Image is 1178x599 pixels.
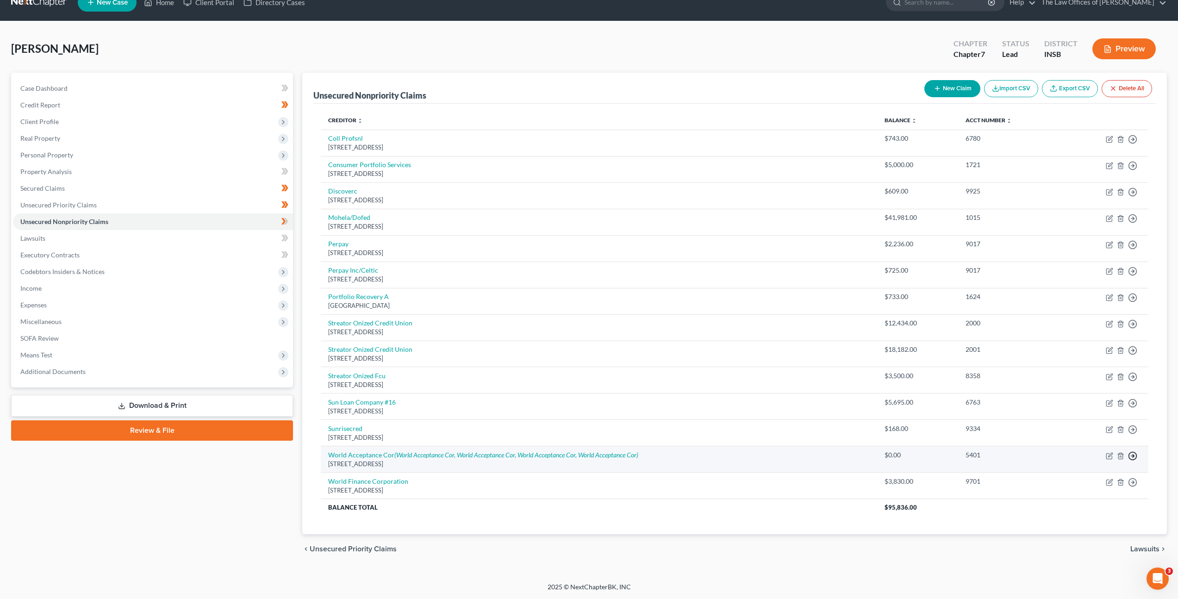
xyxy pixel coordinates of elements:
div: INSB [1044,49,1078,60]
a: Creditor unfold_more [328,117,363,124]
button: New Claim [924,80,980,97]
button: chevron_left Unsecured Priority Claims [302,545,397,553]
div: $725.00 [885,266,951,275]
div: 8358 [966,371,1055,381]
div: [STREET_ADDRESS] [328,407,870,416]
span: Lawsuits [20,234,45,242]
div: $18,182.00 [885,345,951,354]
div: $609.00 [885,187,951,196]
div: 9017 [966,239,1055,249]
a: Unsecured Priority Claims [13,197,293,213]
a: Export CSV [1042,80,1098,97]
div: [STREET_ADDRESS] [328,249,870,257]
a: Lawsuits [13,230,293,247]
a: Discoverc [328,187,357,195]
i: chevron_left [302,545,310,553]
div: 5401 [966,450,1055,460]
button: Delete All [1102,80,1152,97]
div: $3,500.00 [885,371,951,381]
a: Perpay Inc/Celtic [328,266,378,274]
a: Streator Onized Credit Union [328,319,412,327]
a: Download & Print [11,395,293,417]
span: Income [20,284,42,292]
a: Mohela/Dofed [328,213,370,221]
span: Unsecured Priority Claims [310,545,397,553]
span: Codebtors Insiders & Notices [20,268,105,275]
a: Balance unfold_more [885,117,917,124]
div: District [1044,38,1078,49]
div: Lead [1002,49,1029,60]
a: Review & File [11,420,293,441]
span: Additional Documents [20,368,86,375]
span: Secured Claims [20,184,65,192]
a: World Finance Corporation [328,477,408,485]
span: [PERSON_NAME] [11,42,99,55]
button: Import CSV [984,80,1038,97]
div: [STREET_ADDRESS] [328,143,870,152]
a: Consumer Portfolio Services [328,161,411,168]
i: (World Acceptance Cor, World Acceptance Cor, World Acceptance Cor, World Acceptance Cor) [394,451,638,459]
a: Portfolio Recovery A [328,293,389,300]
span: Lawsuits [1130,545,1159,553]
div: [STREET_ADDRESS] [328,169,870,178]
div: 2001 [966,345,1055,354]
a: Case Dashboard [13,80,293,97]
div: Chapter [954,38,987,49]
div: 1624 [966,292,1055,301]
a: Property Analysis [13,163,293,180]
a: Executory Contracts [13,247,293,263]
div: $743.00 [885,134,951,143]
div: $5,000.00 [885,160,951,169]
a: Coll Profsnl [328,134,363,142]
a: Perpay [328,240,349,248]
span: 3 [1166,568,1173,575]
span: Case Dashboard [20,84,68,92]
div: [GEOGRAPHIC_DATA] [328,301,870,310]
i: chevron_right [1159,545,1167,553]
div: 1015 [966,213,1055,222]
div: Status [1002,38,1029,49]
span: Expenses [20,301,47,309]
th: Balance Total [321,499,877,516]
div: [STREET_ADDRESS] [328,354,870,363]
span: SOFA Review [20,334,59,342]
span: Property Analysis [20,168,72,175]
div: Unsecured Nonpriority Claims [313,90,426,101]
span: Credit Report [20,101,60,109]
div: 2025 © NextChapterBK, INC [325,582,853,599]
div: $41,981.00 [885,213,951,222]
div: $12,434.00 [885,318,951,328]
a: Sun Loan Company #16 [328,398,396,406]
div: [STREET_ADDRESS] [328,275,870,284]
span: Unsecured Priority Claims [20,201,97,209]
div: [STREET_ADDRESS] [328,486,870,495]
a: Sunrisecred [328,424,362,432]
span: 7 [981,50,985,58]
div: 9334 [966,424,1055,433]
div: $733.00 [885,292,951,301]
span: Miscellaneous [20,318,62,325]
button: Preview [1092,38,1156,59]
div: [STREET_ADDRESS] [328,381,870,389]
i: unfold_more [911,118,917,124]
div: 2000 [966,318,1055,328]
span: Means Test [20,351,52,359]
div: [STREET_ADDRESS] [328,328,870,337]
a: Streator Onized Fcu [328,372,386,380]
div: 9925 [966,187,1055,196]
a: Acct Number unfold_more [966,117,1012,124]
a: Credit Report [13,97,293,113]
div: [STREET_ADDRESS] [328,433,870,442]
div: $3,830.00 [885,477,951,486]
span: Real Property [20,134,60,142]
i: unfold_more [357,118,363,124]
div: 9017 [966,266,1055,275]
div: $0.00 [885,450,951,460]
div: [STREET_ADDRESS] [328,222,870,231]
iframe: Intercom live chat [1147,568,1169,590]
span: Personal Property [20,151,73,159]
a: World Acceptance Cor(World Acceptance Cor, World Acceptance Cor, World Acceptance Cor, World Acce... [328,451,638,459]
div: Chapter [954,49,987,60]
div: [STREET_ADDRESS] [328,460,870,468]
div: [STREET_ADDRESS] [328,196,870,205]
